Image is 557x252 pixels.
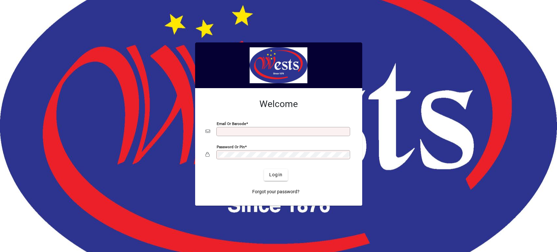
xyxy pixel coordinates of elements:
[269,171,283,178] span: Login
[206,99,352,110] h2: Welcome
[217,121,246,126] mat-label: Email or Barcode
[250,186,302,198] a: Forgot your password?
[252,188,300,195] span: Forgot your password?
[264,169,288,181] button: Login
[217,144,245,149] mat-label: Password or Pin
